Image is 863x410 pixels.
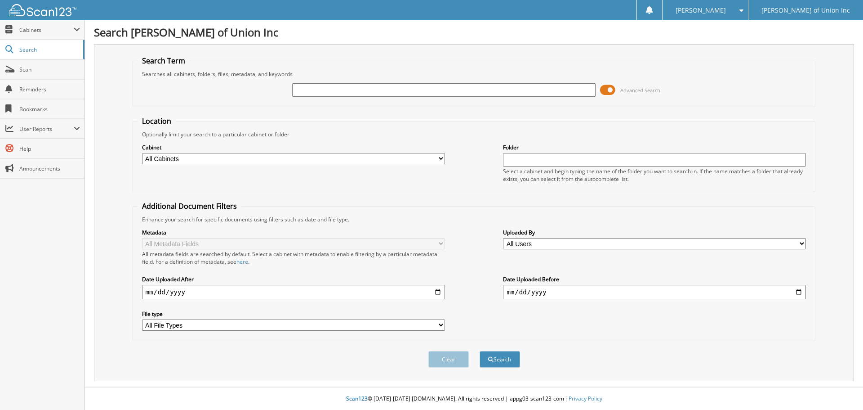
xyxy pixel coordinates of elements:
label: Date Uploaded After [142,275,445,283]
span: Scan [19,66,80,73]
a: here [236,258,248,266]
button: Search [480,351,520,368]
input: start [142,285,445,299]
label: Date Uploaded Before [503,275,806,283]
span: Help [19,145,80,153]
span: User Reports [19,125,74,133]
div: Select a cabinet and begin typing the name of the folder you want to search in. If the name match... [503,167,806,183]
div: Optionally limit your search to a particular cabinet or folder [138,131,811,138]
label: File type [142,310,445,318]
span: Search [19,46,79,54]
span: Reminders [19,86,80,93]
label: Cabinet [142,144,445,151]
span: Bookmarks [19,105,80,113]
img: scan123-logo-white.svg [9,4,76,16]
div: © [DATE]-[DATE] [DOMAIN_NAME]. All rights reserved | appg03-scan123-com | [85,388,863,410]
span: [PERSON_NAME] of Union Inc [761,8,850,13]
label: Metadata [142,229,445,236]
span: [PERSON_NAME] [676,8,726,13]
h1: Search [PERSON_NAME] of Union Inc [94,25,854,40]
button: Clear [428,351,469,368]
legend: Additional Document Filters [138,201,241,211]
div: All metadata fields are searched by default. Select a cabinet with metadata to enable filtering b... [142,250,445,266]
span: Advanced Search [620,87,660,94]
div: Enhance your search for specific documents using filters such as date and file type. [138,216,811,223]
span: Announcements [19,165,80,172]
input: end [503,285,806,299]
label: Folder [503,144,806,151]
label: Uploaded By [503,229,806,236]
legend: Search Term [138,56,190,66]
a: Privacy Policy [569,395,602,402]
span: Scan123 [346,395,368,402]
span: Cabinets [19,26,74,34]
legend: Location [138,116,176,126]
div: Searches all cabinets, folders, files, metadata, and keywords [138,70,811,78]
